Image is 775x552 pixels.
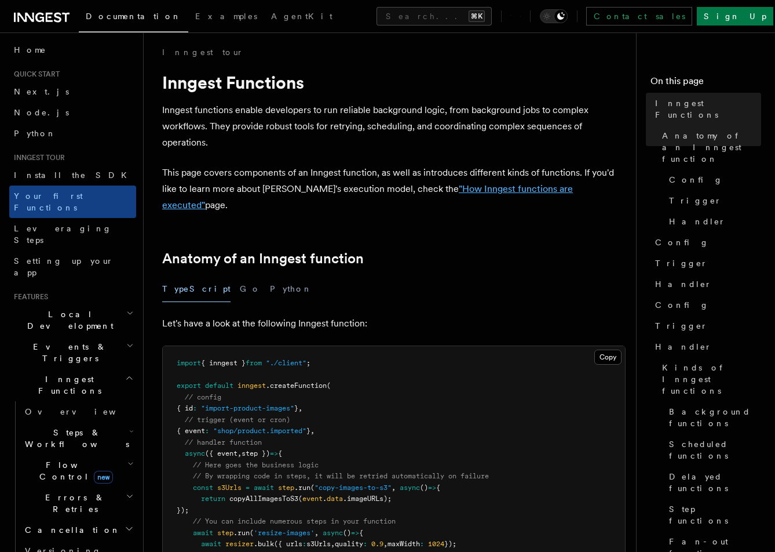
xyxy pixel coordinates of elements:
[14,129,56,138] span: Python
[205,449,237,457] span: ({ event
[162,165,626,213] p: This page covers components of an Inngest function, as well as introduces different kinds of func...
[306,540,331,548] span: s3Urls
[444,540,456,548] span: });
[697,7,773,26] a: Sign Up
[298,404,302,412] span: ,
[162,102,626,151] p: Inngest functions enable developers to run reliable background logic, from background jobs to com...
[177,506,189,514] span: });
[9,165,136,186] a: Install the SDK
[420,484,428,492] span: ()
[237,449,242,457] span: ,
[315,529,319,537] span: ,
[298,495,302,503] span: (
[650,295,761,315] a: Config
[323,495,327,503] span: .
[20,492,126,515] span: Errors & Retries
[274,540,302,548] span: ({ urls
[254,529,315,537] span: 'resize-images'
[14,108,69,117] span: Node.js
[217,529,233,537] span: step
[188,3,264,31] a: Examples
[327,495,343,503] span: data
[225,540,254,548] span: resizer
[14,170,134,180] span: Install the SDK
[669,438,761,462] span: Scheduled functions
[323,529,343,537] span: async
[162,315,626,332] p: Let's have a look at the following Inngest function:
[9,186,136,218] a: Your first Functions
[343,495,392,503] span: .imageURLs);
[217,484,242,492] span: s3Urls
[586,7,692,26] a: Contact sales
[266,359,306,367] span: "./client"
[193,484,213,492] span: const
[662,362,761,397] span: Kinds of Inngest functions
[9,39,136,60] a: Home
[185,449,205,457] span: async
[20,401,136,422] a: Overview
[327,382,331,390] span: (
[664,499,761,531] a: Step functions
[9,373,125,397] span: Inngest Functions
[193,529,213,537] span: await
[205,427,209,435] span: :
[669,195,722,206] span: Trigger
[20,524,120,536] span: Cancellation
[86,12,181,21] span: Documentation
[205,382,233,390] span: default
[657,125,761,169] a: Anatomy of an Inngest function
[662,130,761,165] span: Anatomy of an Inngest function
[664,401,761,434] a: Background functions
[335,540,363,548] span: quality
[9,218,136,250] a: Leveraging Steps
[193,461,319,469] span: // Here goes the business logic
[310,484,315,492] span: (
[20,520,136,540] button: Cancellation
[162,250,364,267] a: Anatomy of an Inngest function
[650,93,761,125] a: Inngest Functions
[213,427,306,435] span: "shop/product.imported"
[655,237,709,248] span: Config
[302,540,306,548] span: :
[392,484,396,492] span: ,
[9,153,65,162] span: Inngest tour
[359,529,363,537] span: {
[343,529,351,537] span: ()
[294,484,310,492] span: .run
[310,427,315,435] span: ,
[250,529,254,537] span: (
[669,471,761,494] span: Delayed functions
[14,224,112,245] span: Leveraging Steps
[14,87,69,96] span: Next.js
[594,350,622,365] button: Copy
[388,540,420,548] span: maxWidth
[669,174,723,186] span: Config
[650,274,761,295] a: Handler
[185,393,221,401] span: // config
[201,540,221,548] span: await
[193,404,197,412] span: :
[428,540,444,548] span: 1024
[400,484,420,492] span: async
[162,276,231,302] button: TypeScript
[9,308,126,332] span: Local Development
[177,404,193,412] span: { id
[383,540,388,548] span: ,
[195,12,257,21] span: Examples
[270,276,312,302] button: Python
[9,70,60,79] span: Quick start
[540,9,568,23] button: Toggle dark mode
[655,278,712,290] span: Handler
[655,341,712,353] span: Handler
[266,382,327,390] span: .createFunction
[177,382,201,390] span: export
[14,191,83,212] span: Your first Functions
[20,422,136,455] button: Steps & Workflows
[264,3,339,31] a: AgentKit
[351,529,359,537] span: =>
[655,97,761,121] span: Inngest Functions
[25,407,144,416] span: Overview
[664,169,761,190] a: Config
[254,484,274,492] span: await
[242,449,270,457] span: step })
